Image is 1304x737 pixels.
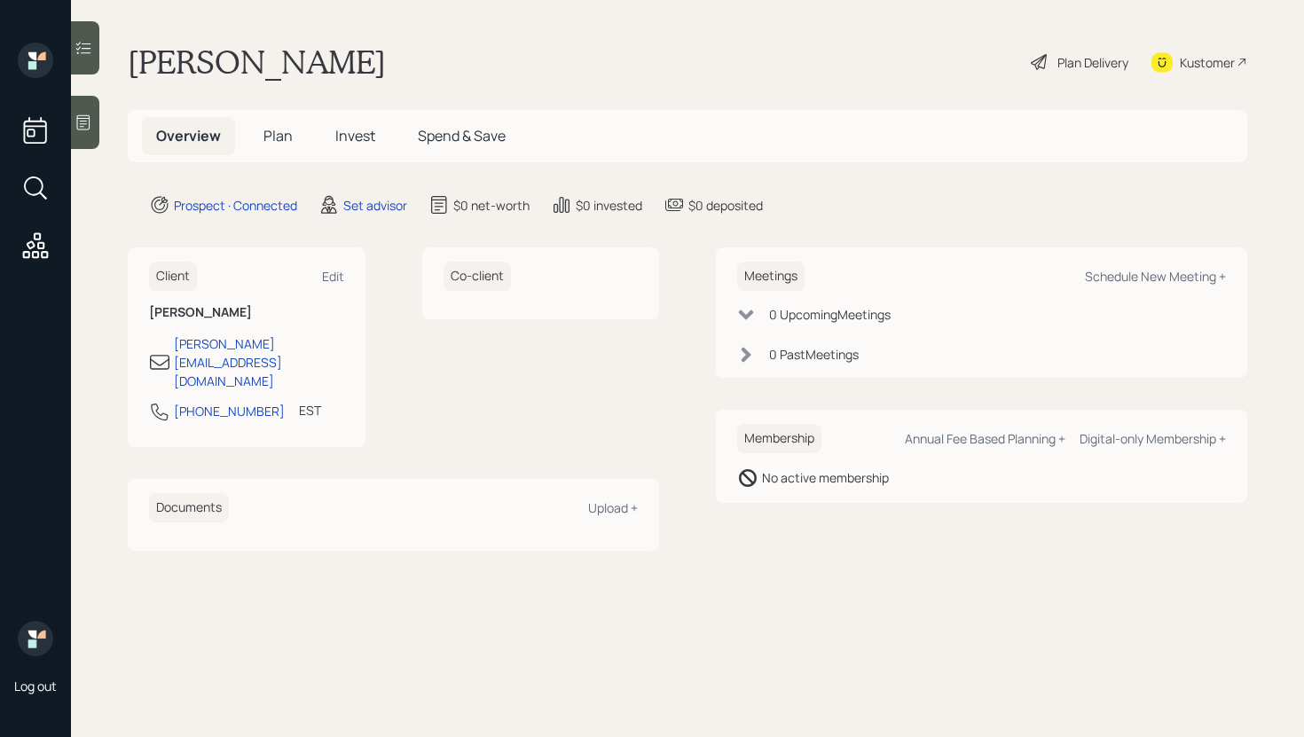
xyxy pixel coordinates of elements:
[762,468,889,487] div: No active membership
[418,126,506,145] span: Spend & Save
[14,678,57,694] div: Log out
[737,424,821,453] h6: Membership
[322,268,344,285] div: Edit
[335,126,375,145] span: Invest
[174,196,297,215] div: Prospect · Connected
[156,126,221,145] span: Overview
[149,262,197,291] h6: Client
[299,401,321,419] div: EST
[263,126,293,145] span: Plan
[737,262,805,291] h6: Meetings
[1085,268,1226,285] div: Schedule New Meeting +
[149,493,229,522] h6: Documents
[1057,53,1128,72] div: Plan Delivery
[174,334,344,390] div: [PERSON_NAME][EMAIL_ADDRESS][DOMAIN_NAME]
[128,43,386,82] h1: [PERSON_NAME]
[1080,430,1226,447] div: Digital-only Membership +
[149,305,344,320] h6: [PERSON_NAME]
[444,262,511,291] h6: Co-client
[769,305,891,324] div: 0 Upcoming Meeting s
[769,345,859,364] div: 0 Past Meeting s
[905,430,1065,447] div: Annual Fee Based Planning +
[18,621,53,656] img: retirable_logo.png
[588,499,638,516] div: Upload +
[453,196,530,215] div: $0 net-worth
[576,196,642,215] div: $0 invested
[174,402,285,420] div: [PHONE_NUMBER]
[343,196,407,215] div: Set advisor
[688,196,763,215] div: $0 deposited
[1180,53,1235,72] div: Kustomer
